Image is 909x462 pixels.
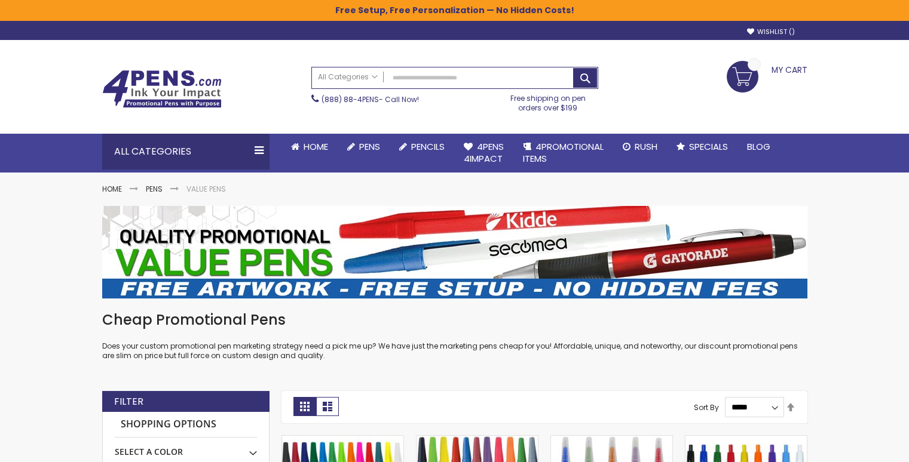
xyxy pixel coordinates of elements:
[114,395,143,408] strong: Filter
[322,94,379,104] a: (888) 88-4PENS
[513,134,613,173] a: 4PROMOTIONALITEMS
[689,140,728,153] span: Specials
[115,438,257,458] div: Select A Color
[359,140,380,153] span: Pens
[685,435,807,445] a: Custom Cambria Plastic Retractable Ballpoint Pen - Monochromatic Body Color
[282,435,403,445] a: Belfast B Value Stick Pen
[304,140,328,153] span: Home
[747,140,770,153] span: Blog
[312,67,384,87] a: All Categories
[390,134,454,160] a: Pencils
[115,412,257,438] strong: Shopping Options
[102,206,807,298] img: Value Pens
[523,140,604,165] span: 4PROMOTIONAL ITEMS
[498,89,598,113] div: Free shipping on pen orders over $199
[667,134,737,160] a: Specials
[102,310,807,361] div: Does your custom promotional pen marketing strategy need a pick me up? We have just the marketing...
[635,140,657,153] span: Rush
[338,134,390,160] a: Pens
[454,134,513,173] a: 4Pens4impact
[293,397,316,416] strong: Grid
[102,70,222,108] img: 4Pens Custom Pens and Promotional Products
[322,94,419,104] span: - Call Now!
[464,140,504,165] span: 4Pens 4impact
[146,184,163,194] a: Pens
[186,184,226,194] strong: Value Pens
[318,72,378,82] span: All Categories
[281,134,338,160] a: Home
[411,140,445,153] span: Pencils
[737,134,780,160] a: Blog
[613,134,667,160] a: Rush
[102,134,270,170] div: All Categories
[551,435,672,445] a: Belfast Translucent Value Stick Pen
[747,27,795,36] a: Wishlist
[102,184,122,194] a: Home
[417,435,538,445] a: Belfast Value Stick Pen
[102,310,807,329] h1: Cheap Promotional Pens
[694,402,719,412] label: Sort By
